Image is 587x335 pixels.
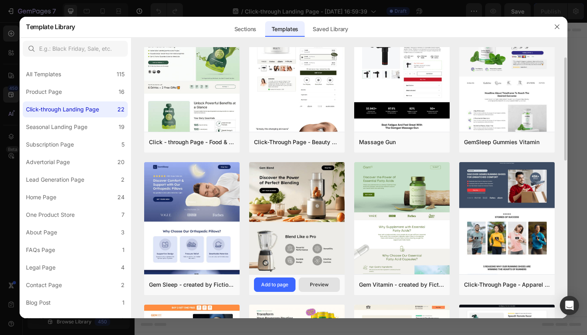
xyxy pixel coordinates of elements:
div: Blog Post [26,298,51,307]
div: Saved Library [306,21,355,37]
div: 2 [121,315,125,325]
div: Open Intercom Messenger [560,296,579,315]
button: Add elements [241,184,297,200]
div: Legal Page [26,263,56,272]
div: Click-Through Page - Beauty & Fitness - Cosmetic [254,137,340,147]
div: Start with Sections from sidebar [191,168,288,177]
div: Click-Through Page - Apparel - Shoes [464,280,550,289]
div: Click - through Page - Food & Drink - Matcha Glow Shot [149,137,235,147]
div: Templates [265,21,305,37]
div: FAQs Page [26,245,55,255]
div: 1 [122,298,125,307]
input: E.g.: Black Friday, Sale, etc. [23,41,128,57]
div: GemSleep Gummies Vitamin [464,137,539,147]
div: Subscription Page [26,140,74,149]
div: 3 [121,228,125,237]
div: Gem Vitamin - created by Fiction Studio [359,280,445,289]
div: Add to page [261,281,288,288]
div: 7 [121,210,125,220]
div: Seasonal Landing Page [26,122,87,132]
div: Gem Sleep - created by Fiction Studio [149,280,235,289]
div: All Templates [26,69,61,79]
div: 22 [117,105,125,114]
div: 1 [122,245,125,255]
div: 115 [117,69,125,79]
div: Blog List [26,315,48,325]
div: About Page [26,228,57,237]
div: Sections [228,21,263,37]
div: Home Page [26,192,56,202]
div: 24 [117,192,125,202]
div: Lead Generation Page [26,175,84,184]
button: Preview [299,278,340,292]
div: 2 [121,280,125,290]
div: Start with Generating from URL or image [186,228,293,235]
div: 4 [121,263,125,272]
div: 16 [119,87,125,97]
div: 19 [119,122,125,132]
div: One Product Store [26,210,75,220]
div: Click-through Landing Page [26,105,99,114]
div: 20 [117,157,125,167]
div: Massage Gun [359,137,396,147]
div: 2 [121,175,125,184]
div: 5 [121,140,125,149]
button: Add sections [182,184,236,200]
div: Advertorial Page [26,157,70,167]
div: Contact Page [26,280,62,290]
div: Product Page [26,87,62,97]
button: Add to page [254,278,295,292]
div: Preview [310,281,329,288]
h2: Template Library [26,16,75,37]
